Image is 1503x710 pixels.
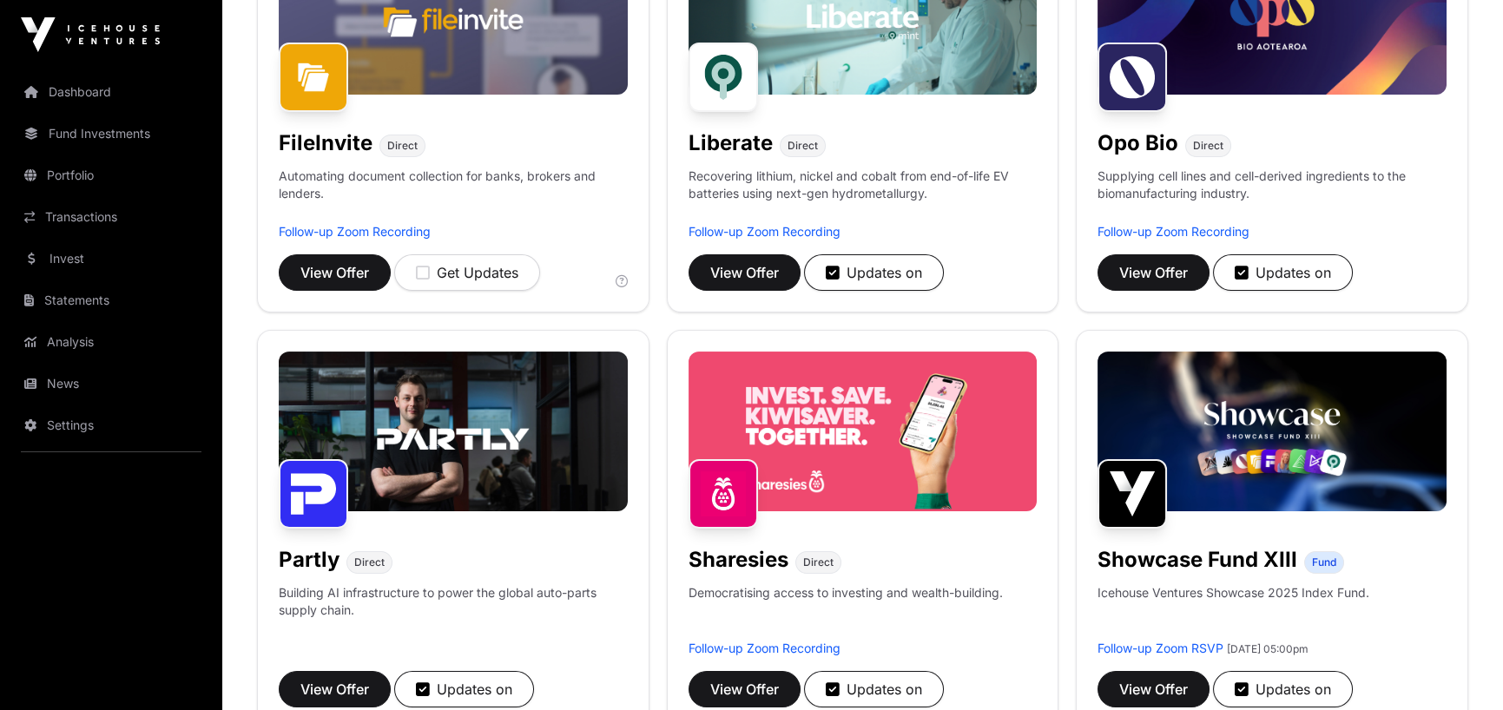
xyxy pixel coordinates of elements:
[416,262,518,283] div: Get Updates
[1098,168,1447,202] p: Supplying cell lines and cell-derived ingredients to the biomanufacturing industry.
[689,546,788,574] h1: Sharesies
[689,254,801,291] button: View Offer
[1098,129,1178,157] h1: Opo Bio
[14,73,208,111] a: Dashboard
[803,556,834,569] span: Direct
[804,254,944,291] button: Updates on
[279,584,628,640] p: Building AI infrastructure to power the global auto-parts supply chain.
[279,459,348,529] img: Partly
[710,262,779,283] span: View Offer
[387,139,418,153] span: Direct
[1098,224,1249,239] a: Follow-up Zoom Recording
[1213,254,1353,291] button: Updates on
[689,43,758,112] img: Liberate
[21,17,160,52] img: Icehouse Ventures Logo
[689,352,1038,511] img: Sharesies-Banner.jpg
[1098,459,1167,529] img: Showcase Fund XIII
[14,198,208,236] a: Transactions
[1119,262,1188,283] span: View Offer
[1416,627,1503,710] iframe: Chat Widget
[1098,671,1210,707] button: View Offer
[1098,584,1369,602] p: Icehouse Ventures Showcase 2025 Index Fund.
[279,254,391,291] button: View Offer
[1098,641,1223,655] a: Follow-up Zoom RSVP
[14,240,208,278] a: Invest
[1098,254,1210,291] button: View Offer
[1119,679,1188,700] span: View Offer
[279,43,348,112] img: FileInvite
[14,281,208,319] a: Statements
[710,679,779,700] span: View Offer
[300,262,369,283] span: View Offer
[279,224,431,239] a: Follow-up Zoom Recording
[788,139,818,153] span: Direct
[14,156,208,194] a: Portfolio
[14,115,208,153] a: Fund Investments
[1098,352,1447,511] img: Showcase-Fund-Banner-1.jpg
[279,546,339,574] h1: Partly
[689,671,801,707] button: View Offer
[1098,546,1297,574] h1: Showcase Fund XIII
[689,168,1038,223] p: Recovering lithium, nickel and cobalt from end-of-life EV batteries using next-gen hydrometallurgy.
[14,365,208,403] a: News
[1312,556,1336,569] span: Fund
[394,671,534,707] button: Updates on
[394,254,540,291] button: Get Updates
[279,168,628,223] p: Automating document collection for banks, brokers and lenders.
[1098,43,1167,112] img: Opo Bio
[1235,679,1331,700] div: Updates on
[14,323,208,361] a: Analysis
[279,352,628,511] img: Partly-Banner.jpg
[689,584,1003,640] p: Democratising access to investing and wealth-building.
[279,129,372,157] h1: FileInvite
[300,679,369,700] span: View Offer
[689,129,773,157] h1: Liberate
[279,671,391,707] button: View Offer
[689,641,840,655] a: Follow-up Zoom Recording
[826,262,922,283] div: Updates on
[689,224,840,239] a: Follow-up Zoom Recording
[14,406,208,444] a: Settings
[689,459,758,529] img: Sharesies
[804,671,944,707] button: Updates on
[1227,642,1309,655] span: [DATE] 05:00pm
[416,679,512,700] div: Updates on
[1213,671,1353,707] button: Updates on
[1235,262,1331,283] div: Updates on
[1193,139,1223,153] span: Direct
[354,556,385,569] span: Direct
[826,679,922,700] div: Updates on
